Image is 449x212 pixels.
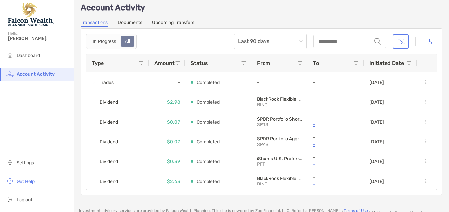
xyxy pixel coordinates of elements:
[17,179,35,184] span: Get Help
[6,70,14,78] img: activity icon
[100,136,118,147] span: Dividend
[17,160,34,166] span: Settings
[167,98,180,106] p: $2.98
[313,95,359,101] p: -
[313,140,359,149] a: -
[8,3,54,26] img: Falcon Wealth Planning Logo
[6,195,14,203] img: logout icon
[149,72,185,92] div: -
[257,136,303,142] p: SPDR Portfolio Aggregate Bond ETF
[121,37,134,46] div: All
[81,20,108,27] a: Transactions
[257,161,303,167] p: PFF
[17,197,32,203] span: Log out
[89,37,120,46] div: In Progress
[313,174,359,180] p: -
[313,160,359,168] a: -
[257,80,303,85] p: -
[167,158,180,166] p: $0.39
[6,159,14,166] img: settings icon
[152,20,194,27] a: Upcoming Transfers
[369,80,384,85] p: [DATE]
[100,97,118,108] span: Dividend
[197,98,220,106] p: Completed
[313,155,359,160] p: -
[17,71,55,77] span: Account Activity
[313,60,319,66] span: To
[6,51,14,59] img: household icon
[100,176,118,187] span: Dividend
[313,101,359,109] a: -
[257,156,303,161] p: iShares U.S. Preferred Stock
[369,99,384,105] p: [DATE]
[369,119,384,125] p: [DATE]
[167,177,180,186] p: $2.63
[369,179,384,184] p: [DATE]
[154,60,175,66] span: Amount
[118,20,142,27] a: Documents
[197,158,220,166] p: Completed
[313,121,359,129] a: -
[313,180,359,188] a: -
[313,135,359,140] p: -
[313,115,359,121] p: -
[257,142,303,147] p: SPAB
[197,78,220,87] p: Completed
[197,118,220,126] p: Completed
[257,122,303,127] p: SPTS
[167,118,180,126] p: $0.07
[238,34,303,49] span: Last 90 days
[100,117,118,127] span: Dividend
[197,138,220,146] p: Completed
[257,60,270,66] span: From
[100,156,118,167] span: Dividend
[374,38,381,45] img: input icon
[197,177,220,186] p: Completed
[191,60,208,66] span: Status
[17,53,40,58] span: Dashboard
[6,177,14,185] img: get-help icon
[81,4,442,12] p: Account Activity
[86,34,137,49] div: segmented control
[369,60,404,66] span: Initiated Date
[257,96,303,102] p: BlackRock Flexible Income ETF
[257,102,303,108] p: BINC
[257,116,303,122] p: SPDR Portfolio Short Term Treasury ETF
[167,138,180,146] p: $0.07
[313,80,359,85] p: -
[369,159,384,164] p: [DATE]
[92,60,104,66] span: Type
[369,139,384,145] p: [DATE]
[257,181,303,187] p: BINC
[8,36,70,41] span: [PERSON_NAME]!
[100,77,114,88] span: Trades
[393,34,409,49] button: Clear filters
[257,176,303,181] p: BlackRock Flexible Income ETF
